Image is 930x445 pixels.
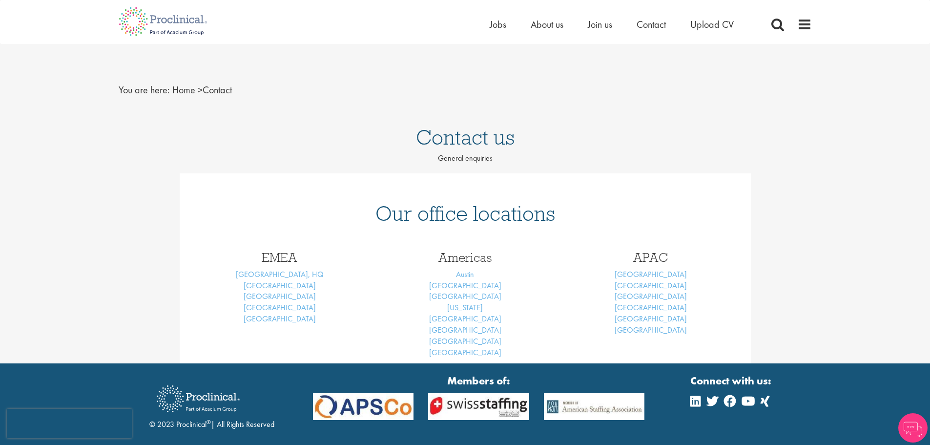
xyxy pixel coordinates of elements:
a: [GEOGRAPHIC_DATA] [429,314,501,324]
strong: Connect with us: [690,373,773,388]
span: You are here: [119,84,170,96]
span: Contact [172,84,232,96]
img: APSCo [537,393,652,420]
h1: Our office locations [194,203,736,224]
h3: EMEA [194,251,365,264]
a: [GEOGRAPHIC_DATA] [429,291,501,301]
img: Chatbot [898,413,928,443]
a: [US_STATE] [447,302,483,313]
a: [GEOGRAPHIC_DATA] [429,325,501,335]
a: [GEOGRAPHIC_DATA] [615,280,687,291]
a: Austin [456,269,474,279]
img: Proclinical Recruitment [149,379,247,419]
a: Upload CV [690,18,734,31]
img: APSCo [306,393,421,420]
a: [GEOGRAPHIC_DATA] [615,269,687,279]
iframe: reCAPTCHA [7,409,132,438]
a: breadcrumb link to Home [172,84,195,96]
a: [GEOGRAPHIC_DATA] [429,280,501,291]
a: [GEOGRAPHIC_DATA] [244,291,316,301]
a: [GEOGRAPHIC_DATA] [429,336,501,346]
span: > [198,84,203,96]
a: [GEOGRAPHIC_DATA] [615,302,687,313]
a: [GEOGRAPHIC_DATA] [244,280,316,291]
h3: APAC [565,251,736,264]
strong: Members of: [313,373,645,388]
a: [GEOGRAPHIC_DATA] [615,291,687,301]
a: Contact [637,18,666,31]
a: About us [531,18,563,31]
sup: ® [207,418,211,426]
a: [GEOGRAPHIC_DATA], HQ [236,269,324,279]
div: © 2023 Proclinical | All Rights Reserved [149,378,274,430]
a: [GEOGRAPHIC_DATA] [615,314,687,324]
a: [GEOGRAPHIC_DATA] [244,302,316,313]
a: [GEOGRAPHIC_DATA] [244,314,316,324]
a: [GEOGRAPHIC_DATA] [615,325,687,335]
img: APSCo [421,393,537,420]
a: [GEOGRAPHIC_DATA] [429,347,501,358]
h3: Americas [380,251,551,264]
a: Jobs [490,18,506,31]
a: Join us [588,18,612,31]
